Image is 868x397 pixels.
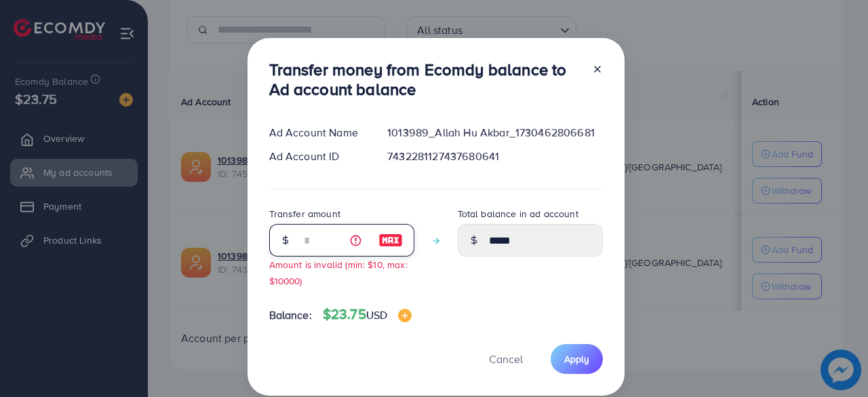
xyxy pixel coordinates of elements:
div: Ad Account Name [258,125,377,140]
label: Transfer amount [269,207,340,221]
div: Ad Account ID [258,149,377,164]
small: Amount is invalid (min: $10, max: $10000) [269,258,408,286]
button: Cancel [472,344,540,373]
img: image [378,232,403,248]
span: Balance: [269,307,312,323]
img: image [398,309,412,322]
label: Total balance in ad account [458,207,578,221]
h3: Transfer money from Ecomdy balance to Ad account balance [269,60,581,99]
div: 7432281127437680641 [376,149,613,164]
span: Apply [564,352,589,366]
span: USD [366,307,387,322]
span: Cancel [489,352,523,366]
h4: $23.75 [323,306,412,323]
div: 1013989_Allah Hu Akbar_1730462806681 [376,125,613,140]
button: Apply [551,344,603,373]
